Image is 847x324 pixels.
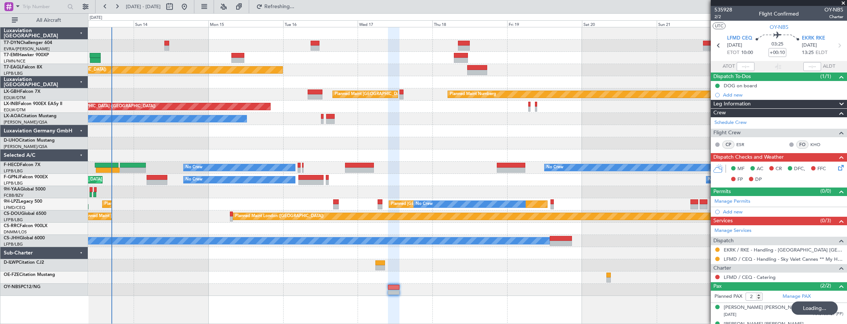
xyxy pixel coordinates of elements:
span: Dispatch Checks and Weather [713,153,784,162]
span: DFC, [794,165,805,173]
a: T7-EMIHawker 900XP [4,53,49,57]
span: [DATE] [724,312,736,317]
a: D-IJHOCitation Mustang [4,138,55,143]
a: EDLW/DTM [4,107,26,113]
a: DNMM/LOS [4,229,27,235]
div: FO [796,141,808,149]
a: Schedule Crew [714,119,747,126]
a: F-GPNJFalcon 900EX [4,175,48,179]
span: ETOT [727,49,739,57]
span: [DATE] [802,42,817,49]
a: LX-AOACitation Mustang [4,114,57,118]
div: Mon 15 [208,20,283,27]
div: Loading... [791,301,838,315]
div: Planned Maint [GEOGRAPHIC_DATA] ([GEOGRAPHIC_DATA]) [39,101,155,112]
a: 9H-YAAGlobal 5000 [4,187,46,192]
a: LFPB/LBG [4,217,23,223]
span: F-HECD [4,163,20,167]
a: ESR [736,141,753,148]
button: Refreshing... [253,1,297,13]
span: 03:25 [771,41,783,48]
span: LX-GBH [4,90,20,94]
a: OE-FZECitation Mustang [4,273,55,277]
span: DP [755,176,762,183]
span: T7-EAGL [4,65,22,70]
div: No Crew [416,199,433,210]
span: Permits [713,188,731,196]
a: LFMD/CEQ [4,205,25,210]
a: EVRA/[PERSON_NAME] [4,46,50,52]
span: 10:00 [741,49,753,57]
div: Planned Maint Nurnberg [450,89,496,100]
span: Dispatch [713,237,734,245]
span: 2/2 [714,14,732,20]
a: OY-NBSPC12/NG [4,285,40,289]
span: (2/2) [820,282,831,290]
span: ALDT [823,63,835,70]
a: LFMN/NCE [4,58,26,64]
input: --:-- [737,62,754,71]
div: Sat 20 [582,20,657,27]
span: 9H-LPZ [4,199,19,204]
span: D-IJHO [4,138,19,143]
span: CS-JHH [4,236,20,240]
a: CS-DOUGlobal 6500 [4,212,46,216]
a: EKRK / RKE - Handling - [GEOGRAPHIC_DATA] [GEOGRAPHIC_DATA] EKRK / RKE [724,247,843,253]
span: F-GPNJ [4,175,20,179]
div: Planned Maint [GEOGRAPHIC_DATA] ([GEOGRAPHIC_DATA]) [104,199,221,210]
div: Fri 19 [507,20,582,27]
span: [DATE] [727,42,742,49]
a: T7-DYNChallenger 604 [4,41,52,45]
a: Manage Services [714,227,751,234]
span: Services [713,217,733,225]
span: Charter [824,14,843,20]
span: 13:25 [802,49,814,57]
a: LFPB/LBG [4,168,23,174]
span: AC [757,165,763,173]
input: Trip Number [23,1,65,12]
a: LFPB/LBG [4,71,23,76]
span: OY-NBS [770,23,789,31]
span: Charter [713,264,731,273]
div: Wed 17 [358,20,432,27]
button: UTC [713,23,726,29]
div: Tue 16 [283,20,358,27]
span: Refreshing... [264,4,295,9]
div: [PERSON_NAME] [PERSON_NAME] [724,304,804,311]
span: OY-NBS [824,6,843,14]
button: All Aircraft [8,14,80,26]
span: FP [737,176,743,183]
a: LFPB/LBG [4,180,23,186]
div: Sun 14 [134,20,208,27]
span: OE-FZE [4,273,19,277]
a: LFMD / CEQ - Catering [724,274,776,280]
div: No Crew [546,162,563,173]
span: LFMD CEQ [727,35,752,42]
span: All Aircraft [19,18,78,23]
span: ATOT [723,63,735,70]
span: Leg Information [713,100,751,108]
span: Flight Crew [713,129,741,137]
span: Pax [713,282,722,291]
span: FFC [817,165,826,173]
span: EKRK RKE [802,35,825,42]
span: D-ILWP [4,260,19,265]
span: (0/0) [820,187,831,195]
a: LFPB/LBG [4,242,23,247]
a: T7-EAGLFalcon 8X [4,65,42,70]
span: T7-EMI [4,53,18,57]
a: [PERSON_NAME]/QSA [4,119,47,125]
div: Thu 18 [432,20,507,27]
span: CS-DOU [4,212,21,216]
div: Planned Maint London ([GEOGRAPHIC_DATA]) [235,211,324,222]
div: Sat 13 [59,20,134,27]
div: Add new [723,92,843,98]
span: OY-NBS [4,285,21,289]
div: Add new [723,209,843,215]
span: 9H-YAA [4,187,20,192]
span: CR [776,165,782,173]
div: Flight Confirmed [759,10,799,18]
span: (0/3) [820,217,831,225]
div: [DATE] [90,15,102,21]
span: 535928 [714,6,732,14]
